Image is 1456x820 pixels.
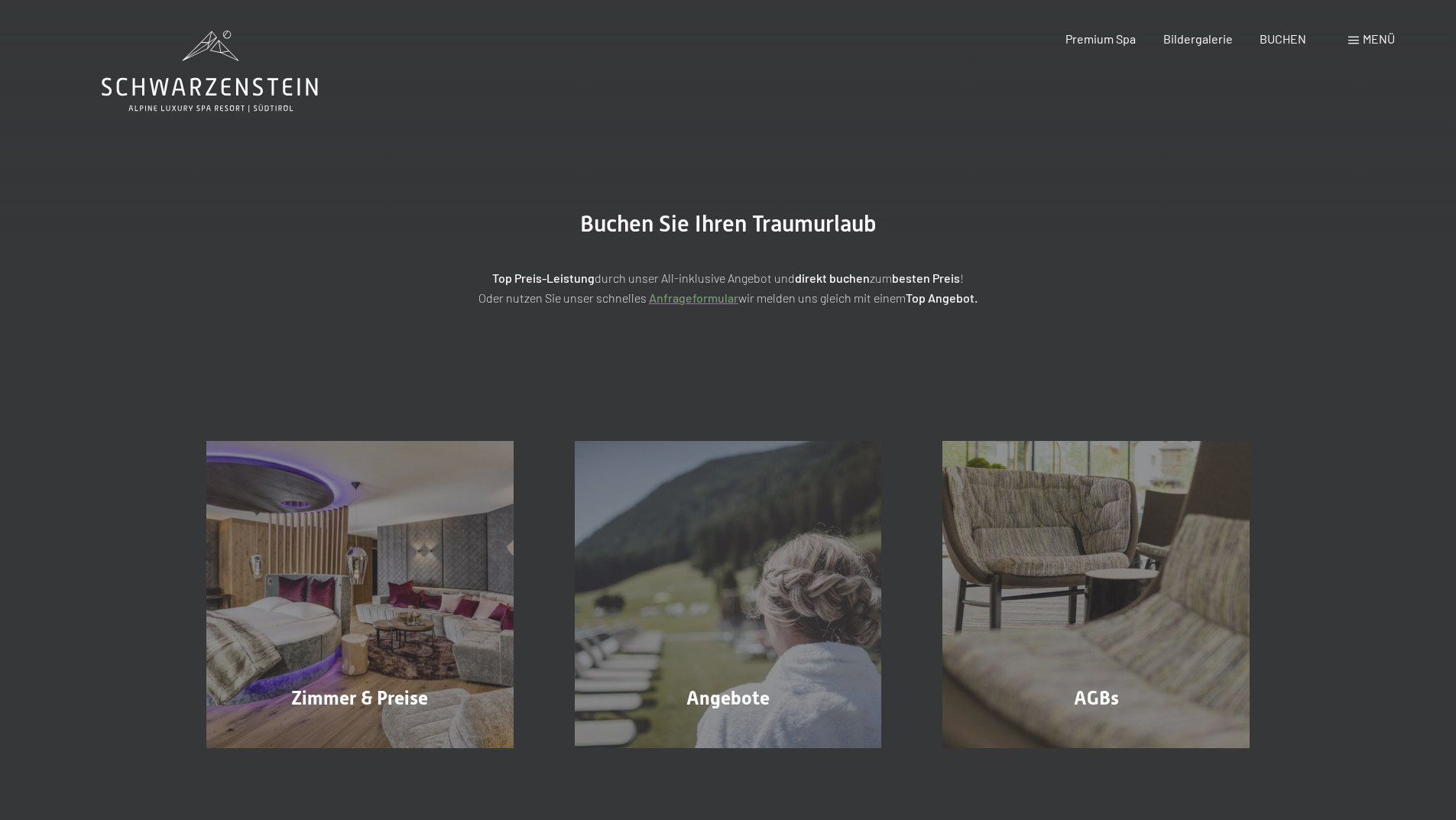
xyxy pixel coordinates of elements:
[1163,31,1233,46] a: Bildergalerie
[1363,31,1395,46] span: Menü
[1074,687,1119,709] span: AGBs
[1260,31,1306,46] a: BUCHEN
[912,441,1280,748] a: Buchung AGBs
[291,687,428,709] span: Zimmer & Preise
[346,268,1111,307] p: durch unser All-inklusive Angebot und zum ! Oder nutzen Sie unser schnelles wir melden uns gleich...
[492,271,595,285] strong: Top Preis-Leistung
[580,210,877,237] span: Buchen Sie Ihren Traumurlaub
[649,290,738,305] a: Anfrageformular
[544,441,913,748] a: Buchung Angebote
[892,271,960,285] strong: besten Preis
[176,441,544,748] a: Buchung Zimmer & Preise
[686,687,770,709] span: Angebote
[795,271,870,285] strong: direkt buchen
[1065,31,1136,46] a: Premium Spa
[906,290,978,305] strong: Top Angebot.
